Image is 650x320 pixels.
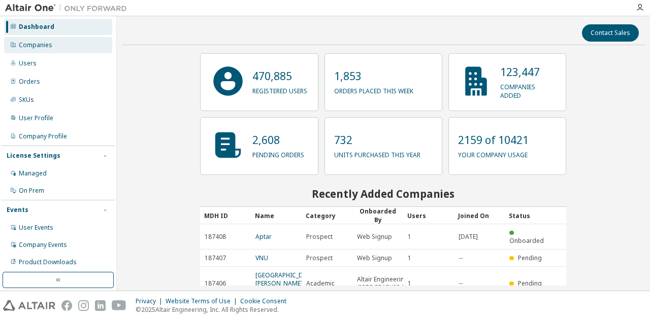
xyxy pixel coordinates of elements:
[458,132,529,148] p: 2159 of 10421
[7,206,28,214] div: Events
[500,64,557,80] p: 123,447
[61,300,72,311] img: facebook.svg
[306,207,348,224] div: Category
[95,300,106,311] img: linkedin.svg
[334,68,413,84] p: 1,853
[459,279,463,288] span: --
[518,254,542,262] span: Pending
[252,84,307,95] p: registered users
[19,114,53,122] div: User Profile
[19,169,47,177] div: Managed
[7,152,60,160] div: License Settings
[518,279,542,288] span: Pending
[19,96,34,104] div: SKUs
[459,254,463,262] span: --
[19,78,40,86] div: Orders
[509,207,551,224] div: Status
[205,279,226,288] span: 187406
[458,148,529,159] p: your company usage
[509,236,544,245] span: Onboarded
[500,80,557,100] p: companies added
[136,297,166,305] div: Privacy
[255,232,272,241] a: Aptar
[334,84,413,95] p: orders placed this week
[19,241,67,249] div: Company Events
[252,132,304,148] p: 2,608
[19,224,53,232] div: User Events
[200,187,566,200] h2: Recently Added Companies
[408,279,411,288] span: 1
[306,279,335,288] span: Academic
[408,254,411,262] span: 1
[19,59,37,67] div: Users
[205,233,226,241] span: 187408
[78,300,89,311] img: instagram.svg
[408,233,411,241] span: 1
[205,254,226,262] span: 187407
[407,207,450,224] div: Users
[19,187,44,195] div: On Prem
[252,148,304,159] p: pending orders
[166,297,240,305] div: Website Terms of Use
[204,207,247,224] div: MDH ID
[19,41,52,49] div: Companies
[306,233,333,241] span: Prospect
[136,305,292,314] p: © 2025 Altair Engineering, Inc. All Rights Reserved.
[5,3,132,13] img: Altair One
[357,254,392,262] span: Web Signup
[19,258,77,266] div: Product Downloads
[356,207,399,224] div: Onboarded By
[252,68,307,84] p: 470,885
[357,275,421,292] span: Altair Engineering ([GEOGRAPHIC_DATA])
[19,132,67,140] div: Company Profile
[19,23,54,31] div: Dashboard
[112,300,126,311] img: youtube.svg
[255,254,268,262] a: VNU
[458,207,501,224] div: Joined On
[3,300,55,311] img: altair_logo.svg
[357,233,392,241] span: Web Signup
[255,271,316,296] a: [GEOGRAPHIC_DATA][PERSON_NAME][PERSON_NAME]
[255,207,298,224] div: Name
[334,148,420,159] p: units purchased this year
[240,297,292,305] div: Cookie Consent
[459,233,478,241] span: [DATE]
[334,132,420,148] p: 732
[306,254,333,262] span: Prospect
[582,24,639,42] button: Contact Sales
